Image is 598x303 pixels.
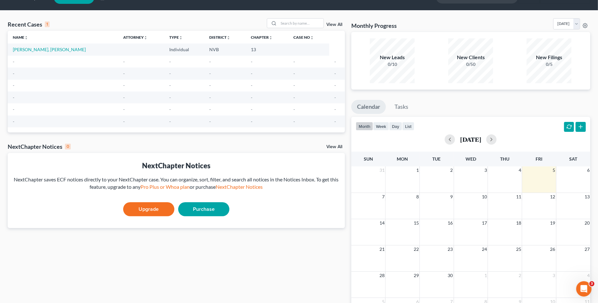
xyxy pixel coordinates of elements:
[569,156,577,162] span: Sat
[334,83,336,88] span: -
[169,95,171,100] span: -
[481,219,488,227] span: 17
[209,59,211,64] span: -
[500,156,510,162] span: Thu
[124,59,125,64] span: -
[169,107,171,112] span: -
[389,100,414,114] a: Tasks
[169,59,171,64] span: -
[144,36,148,40] i: unfold_more
[413,219,419,227] span: 15
[334,119,336,124] span: -
[13,56,115,67] p: How can we help?
[13,161,340,171] div: NextChapter Notices
[13,124,107,130] div: Attorney's Disclosure of Compensation
[251,83,252,88] span: -
[63,10,76,23] img: Profile image for James
[447,219,454,227] span: 16
[43,200,85,225] button: Messages
[13,154,107,161] div: Amendments
[251,107,252,112] span: -
[169,71,171,76] span: -
[379,272,385,279] span: 28
[460,136,481,143] h2: [DATE]
[124,119,125,124] span: -
[85,200,128,225] button: Help
[379,245,385,253] span: 21
[584,193,590,201] span: 13
[13,95,14,100] span: -
[75,10,88,23] img: Profile image for Emma
[293,83,295,88] span: -
[14,216,28,220] span: Home
[373,122,389,131] button: week
[589,281,594,286] span: 3
[8,143,71,150] div: NextChapter Notices
[13,176,340,191] div: NextChapter saves ECF notices directly to your NextChapter case. You can organize, sort, filter, ...
[13,14,50,20] img: logo
[6,75,122,100] div: Send us a messageWe typically reply in a few hours
[251,119,252,124] span: -
[527,54,571,61] div: New Filings
[552,272,556,279] span: 3
[381,193,385,201] span: 7
[9,163,119,175] div: Import and Export Claims
[45,21,50,27] div: 1
[53,216,75,220] span: Messages
[370,54,415,61] div: New Leads
[123,202,174,216] a: Upgrade
[9,106,119,118] button: Search for help
[13,166,107,172] div: Import and Export Claims
[402,122,414,131] button: list
[293,119,295,124] span: -
[13,71,14,76] span: -
[216,184,263,190] a: NextChapter Notices
[518,166,522,174] span: 4
[447,272,454,279] span: 30
[584,245,590,253] span: 27
[178,202,229,216] a: Purchase
[515,245,522,253] span: 25
[9,133,119,151] div: Statement of Financial Affairs - Payments Made in the Last 90 days
[397,156,408,162] span: Mon
[87,10,100,23] img: Profile image for Lindsey
[515,193,522,201] span: 11
[124,95,125,100] span: -
[334,95,336,100] span: -
[8,20,50,28] div: Recent Cases
[209,119,211,124] span: -
[169,119,171,124] span: -
[124,83,125,88] span: -
[227,36,230,40] i: unfold_more
[450,193,454,201] span: 9
[481,193,488,201] span: 10
[379,219,385,227] span: 14
[65,144,71,149] div: 0
[518,272,522,279] span: 2
[576,281,592,297] iframe: Intercom live chat
[351,22,397,29] h3: Monthly Progress
[334,71,336,76] span: -
[179,36,183,40] i: unfold_more
[251,95,252,100] span: -
[251,59,252,64] span: -
[416,166,419,174] span: 1
[13,47,86,52] a: [PERSON_NAME], [PERSON_NAME]
[209,71,211,76] span: -
[124,107,125,112] span: -
[370,61,415,68] div: 0/10
[484,272,488,279] span: 1
[379,166,385,174] span: 31
[527,61,571,68] div: 0/5
[550,219,556,227] span: 19
[9,121,119,133] div: Attorney's Disclosure of Compensation
[169,83,171,88] span: -
[13,81,107,87] div: Send us a message
[124,35,148,40] a: Attorneyunfold_more
[293,59,295,64] span: -
[326,22,342,27] a: View All
[251,35,273,40] a: Chapterunfold_more
[13,35,28,40] a: Nameunfold_more
[293,71,295,76] span: -
[413,272,419,279] span: 29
